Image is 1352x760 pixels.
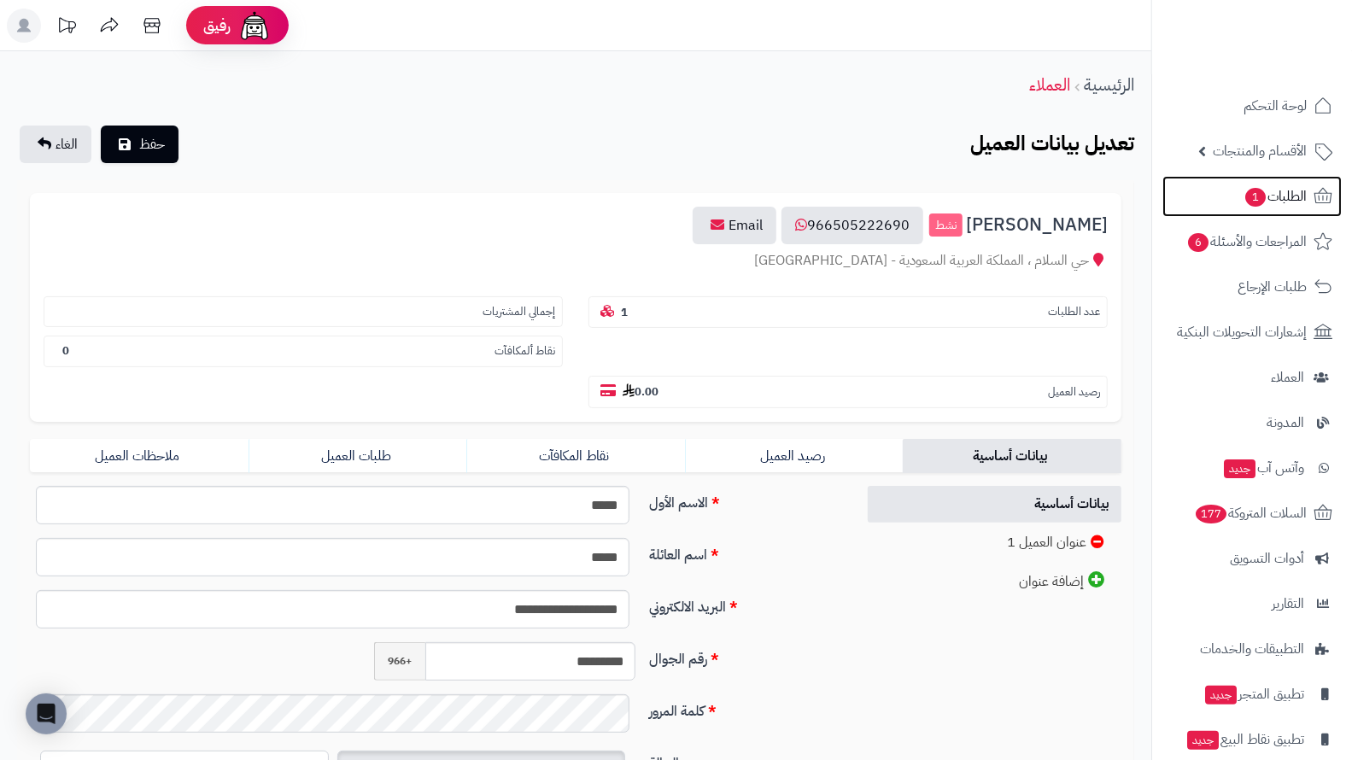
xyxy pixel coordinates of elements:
b: 1 [621,304,628,320]
label: الاسم الأول [642,486,849,513]
span: 177 [1194,504,1227,524]
span: المراجعات والأسئلة [1186,230,1307,254]
div: Open Intercom Messenger [26,693,67,734]
button: حفظ [101,126,179,163]
span: التقارير [1272,592,1304,616]
span: [PERSON_NAME] [966,215,1108,235]
span: إشعارات التحويلات البنكية [1177,320,1307,344]
b: تعديل بيانات العميل [970,128,1134,159]
span: 1 [1244,187,1267,208]
label: كلمة المرور [642,694,849,722]
a: عنوان العميل 1 [868,524,1121,561]
a: تطبيق المتجرجديد [1162,674,1342,715]
label: رقم الجوال [642,642,849,669]
small: رصيد العميل [1048,384,1100,400]
a: العملاء [1162,357,1342,398]
span: جديد [1205,686,1237,704]
a: Email [693,207,776,244]
small: نقاط ألمكافآت [495,343,555,360]
span: تطبيق المتجر [1203,682,1304,706]
span: التطبيقات والخدمات [1200,637,1304,661]
span: السلات المتروكة [1194,501,1307,525]
a: بيانات أساسية [868,486,1121,523]
a: رصيد العميل [685,439,904,473]
span: أدوات التسويق [1230,547,1304,570]
span: جديد [1187,731,1219,750]
small: نشط [929,213,963,237]
b: 0 [62,342,69,359]
a: نقاط المكافآت [466,439,685,473]
a: المدونة [1162,402,1342,443]
a: الطلبات1 [1162,176,1342,217]
a: ملاحظات العميل [30,439,249,473]
a: طلبات العميل [249,439,467,473]
span: +966 [374,642,425,681]
a: وآتس آبجديد [1162,447,1342,488]
a: التقارير [1162,583,1342,624]
label: اسم العائلة [642,538,849,565]
a: إشعارات التحويلات البنكية [1162,312,1342,353]
b: 0.00 [623,383,658,400]
span: الغاء [56,134,78,155]
div: حي السلام ، المملكة العربية السعودية - [GEOGRAPHIC_DATA] [44,251,1108,271]
span: جديد [1224,459,1255,478]
a: تحديثات المنصة [45,9,88,47]
span: حفظ [139,134,165,155]
span: المدونة [1267,411,1304,435]
a: بيانات أساسية [903,439,1121,473]
a: تطبيق نقاط البيعجديد [1162,719,1342,760]
small: عدد الطلبات [1048,304,1100,320]
small: إجمالي المشتريات [483,304,555,320]
a: العملاء [1029,72,1070,97]
a: التطبيقات والخدمات [1162,628,1342,669]
a: لوحة التحكم [1162,85,1342,126]
span: الأقسام والمنتجات [1213,139,1307,163]
span: تطبيق نقاط البيع [1185,728,1304,751]
a: المراجعات والأسئلة6 [1162,221,1342,262]
img: logo-2.png [1236,19,1336,55]
span: رفيق [203,15,231,36]
a: أدوات التسويق [1162,538,1342,579]
a: طلبات الإرجاع [1162,266,1342,307]
a: 966505222690 [781,207,923,244]
span: لوحة التحكم [1244,94,1307,118]
span: طلبات الإرجاع [1238,275,1307,299]
a: الرئيسية [1084,72,1134,97]
span: وآتس آب [1222,456,1304,480]
span: 6 [1187,232,1209,253]
a: الغاء [20,126,91,163]
label: البريد الالكتروني [642,590,849,617]
span: الطلبات [1244,184,1307,208]
a: السلات المتروكة177 [1162,493,1342,534]
a: إضافة عنوان [868,563,1121,600]
img: ai-face.png [237,9,272,43]
span: العملاء [1271,365,1304,389]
